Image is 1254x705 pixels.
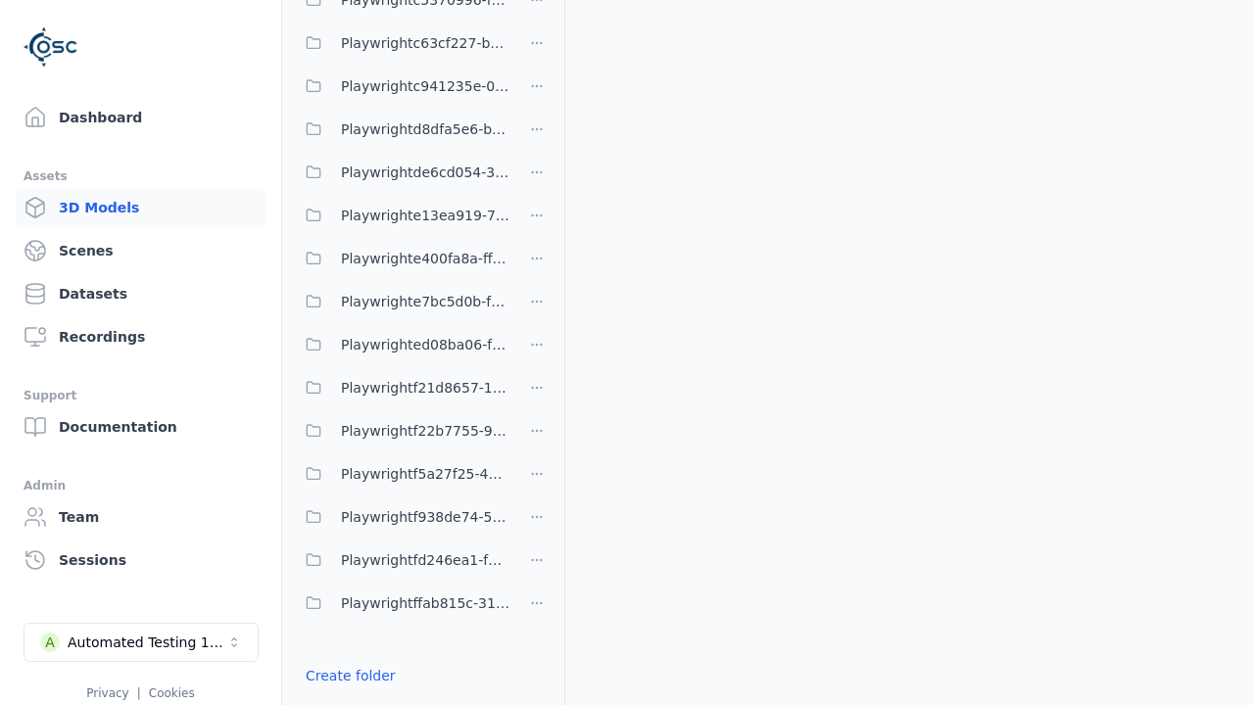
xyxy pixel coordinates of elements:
[24,623,259,662] button: Select a workspace
[341,74,509,98] span: Playwrightc941235e-0b6c-43b1-9b5f-438aa732d279
[24,164,258,188] div: Assets
[294,658,408,693] button: Create folder
[149,686,195,700] a: Cookies
[341,376,509,399] span: Playwrightf21d8657-1a90-4d62-a0d6-d375ceb0f4d9
[294,411,509,450] button: Playwrightf22b7755-9f13-4c77-9466-1ba9964cd8f7
[294,23,509,63] button: Playwrightc63cf227-b350-41d0-b87c-414ab19a80cd
[341,548,509,572] span: Playwrightfd246ea1-f13f-4e77-acca-fcd6d55a72dd
[16,274,265,313] a: Datasets
[341,161,509,184] span: Playwrightde6cd054-3529-4dff-b662-7b152dabda49
[16,540,265,580] a: Sessions
[294,454,509,493] button: Playwrightf5a27f25-4b21-40df-860f-4385a207a8a6
[306,666,396,685] a: Create folder
[137,686,141,700] span: |
[16,317,265,356] a: Recordings
[341,591,509,615] span: Playwrightffab815c-3132-4ca9-9321-41b7911218bf
[16,98,265,137] a: Dashboard
[341,247,509,270] span: Playwrighte400fa8a-ff96-4c21-9919-5d8b496fb463
[24,384,258,407] div: Support
[341,462,509,486] span: Playwrightf5a27f25-4b21-40df-860f-4385a207a8a6
[16,407,265,446] a: Documentation
[294,239,509,278] button: Playwrighte400fa8a-ff96-4c21-9919-5d8b496fb463
[341,419,509,443] span: Playwrightf22b7755-9f13-4c77-9466-1ba9964cd8f7
[16,231,265,270] a: Scenes
[86,686,128,700] a: Privacy
[294,540,509,580] button: Playwrightfd246ea1-f13f-4e77-acca-fcd6d55a72dd
[341,204,509,227] span: Playwrighte13ea919-7ee8-4cee-8fb5-a83bfbd03e0f
[341,505,509,529] span: Playwrightf938de74-5787-461e-b2f7-d3c2c2798525
[294,153,509,192] button: Playwrightde6cd054-3529-4dff-b662-7b152dabda49
[341,333,509,356] span: Playwrighted08ba06-f6ab-4918-b6e7-fc621a953ca3
[294,497,509,537] button: Playwrightf938de74-5787-461e-b2f7-d3c2c2798525
[341,290,509,313] span: Playwrighte7bc5d0b-f05c-428e-acb9-376080a3e236
[24,474,258,497] div: Admin
[294,110,509,149] button: Playwrightd8dfa5e6-b611-4242-9d59-32339ba7cd68
[294,584,509,623] button: Playwrightffab815c-3132-4ca9-9321-41b7911218bf
[16,188,265,227] a: 3D Models
[16,497,265,537] a: Team
[294,325,509,364] button: Playwrighted08ba06-f6ab-4918-b6e7-fc621a953ca3
[294,282,509,321] button: Playwrighte7bc5d0b-f05c-428e-acb9-376080a3e236
[294,368,509,407] button: Playwrightf21d8657-1a90-4d62-a0d6-d375ceb0f4d9
[68,633,226,652] div: Automated Testing 1 - Playwright
[341,117,509,141] span: Playwrightd8dfa5e6-b611-4242-9d59-32339ba7cd68
[294,196,509,235] button: Playwrighte13ea919-7ee8-4cee-8fb5-a83bfbd03e0f
[24,20,78,74] img: Logo
[40,633,60,652] div: A
[294,67,509,106] button: Playwrightc941235e-0b6c-43b1-9b5f-438aa732d279
[341,31,509,55] span: Playwrightc63cf227-b350-41d0-b87c-414ab19a80cd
